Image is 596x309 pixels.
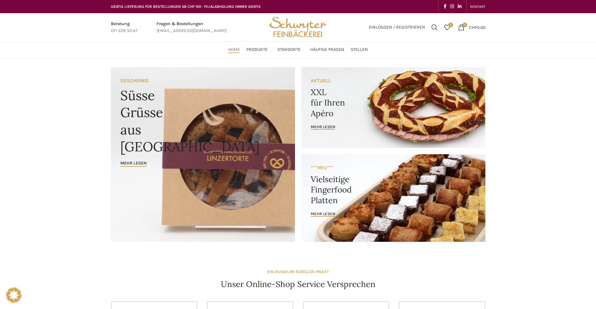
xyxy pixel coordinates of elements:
div: Meine Wunschliste [441,21,453,34]
a: Site logo [267,24,329,30]
div: Main navigation [108,43,489,56]
a: Stellen [351,43,368,56]
a: 0 [441,21,453,34]
a: Infobox link [156,20,227,35]
a: Instagram social link [448,2,456,11]
a: Banner link [301,154,485,242]
strong: EIN RUNDUM-SORGLOS-PAKET [267,269,329,274]
a: Einloggen / Registrieren [366,21,428,34]
span: Stellen [351,47,368,53]
span: CHF [469,24,477,30]
span: GRATIS LIEFERUNG FÜR BESTELLUNGEN AB CHF 150 - FILIALABHOLUNG IMMER GRATIS [111,4,261,9]
bdi: 0.00 [469,24,485,30]
a: Banner link [301,67,485,148]
a: Häufige Fragen [310,43,344,56]
span: 0 [462,23,467,27]
a: Infobox link [111,20,138,35]
a: 0 CHF0.00 [455,21,489,34]
span: Home [228,47,240,53]
span: Produkte [246,47,268,53]
a: Facebook social link [442,2,448,11]
a: Produkte [246,43,271,56]
a: KONTAKT [470,0,485,13]
span: KONTAKT [470,4,485,9]
span: Standorte [277,47,301,53]
a: Standorte [277,43,304,56]
span: 0 [448,23,453,27]
div: Secondary navigation [467,0,489,13]
span: Einloggen / Registrieren [369,25,425,30]
h4: Unser Online-Shop Service Versprechen [221,279,375,290]
a: Home [228,43,240,56]
a: Banner link [111,67,295,242]
img: Bäckerei Schwyter [267,13,329,41]
a: Linkedin social link [456,2,463,11]
a: Suchen [428,21,441,34]
span: Häufige Fragen [310,47,344,53]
